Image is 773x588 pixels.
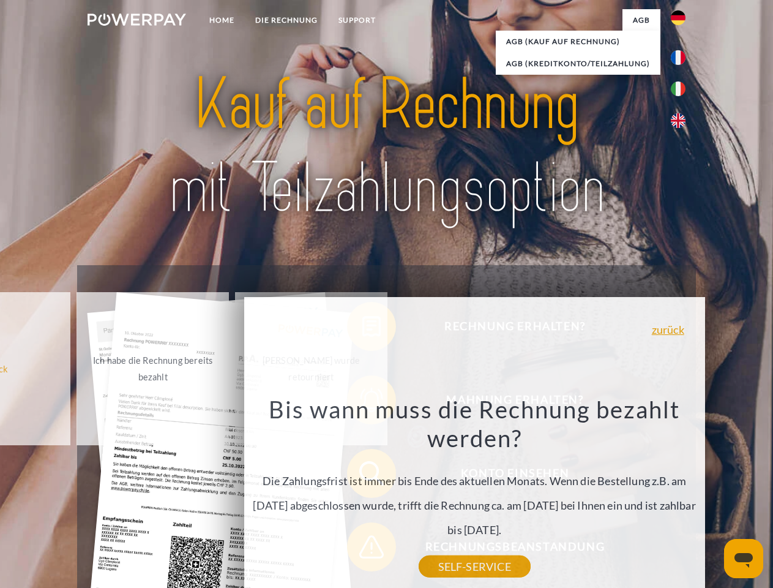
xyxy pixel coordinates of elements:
a: AGB (Kauf auf Rechnung) [496,31,660,53]
div: Die Zahlungsfrist ist immer bis Ende des aktuellen Monats. Wenn die Bestellung z.B. am [DATE] abg... [251,394,698,567]
img: fr [671,50,685,65]
a: SUPPORT [328,9,386,31]
img: de [671,10,685,25]
a: agb [622,9,660,31]
h3: Bis wann muss die Rechnung bezahlt werden? [251,394,698,453]
img: en [671,113,685,128]
img: it [671,81,685,96]
div: Ich habe die Rechnung bereits bezahlt [84,352,222,385]
iframe: Schaltfläche zum Öffnen des Messaging-Fensters [724,539,763,578]
a: zurück [652,324,684,335]
a: DIE RECHNUNG [245,9,328,31]
img: title-powerpay_de.svg [117,59,656,235]
a: SELF-SERVICE [419,556,531,578]
a: Home [199,9,245,31]
a: AGB (Kreditkonto/Teilzahlung) [496,53,660,75]
img: logo-powerpay-white.svg [88,13,186,26]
